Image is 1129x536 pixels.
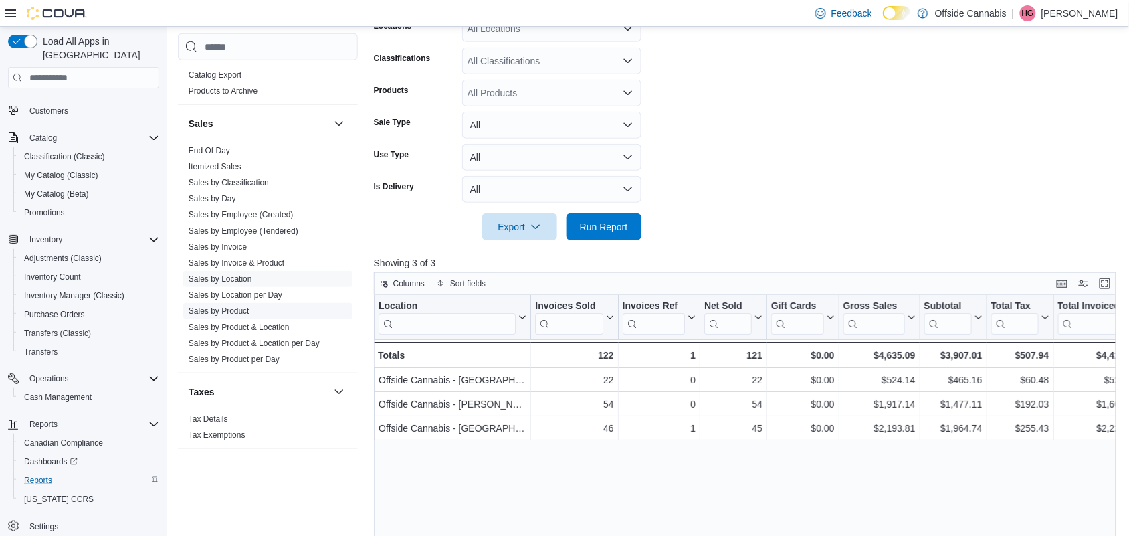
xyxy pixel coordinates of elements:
[189,385,215,399] h3: Taxes
[19,472,159,488] span: Reports
[3,415,165,434] button: Reports
[24,103,74,119] a: Customers
[535,300,603,313] div: Invoices Sold
[924,347,982,363] div: $3,907.01
[622,300,684,313] div: Invoices Ref
[3,369,165,388] button: Operations
[19,454,159,470] span: Dashboards
[704,347,762,363] div: 121
[374,181,414,192] label: Is Delivery
[189,430,245,440] a: Tax Exemptions
[622,420,695,436] div: 1
[24,416,159,432] span: Reports
[24,253,102,264] span: Adjustments (Classic)
[991,420,1049,436] div: $255.43
[189,209,294,220] span: Sales by Employee (Created)
[189,274,252,284] span: Sales by Location
[189,86,258,96] a: Products to Archive
[189,430,245,440] span: Tax Exemptions
[431,276,491,292] button: Sort fields
[379,300,526,335] button: Location
[24,416,63,432] button: Reports
[374,149,409,160] label: Use Type
[24,207,65,218] span: Promotions
[13,185,165,203] button: My Catalog (Beta)
[19,288,130,304] a: Inventory Manager (Classic)
[535,300,613,335] button: Invoices Sold
[37,35,159,62] span: Load All Apps in [GEOGRAPHIC_DATA]
[379,300,516,313] div: Location
[771,347,835,363] div: $0.00
[19,205,70,221] a: Promotions
[1057,300,1127,313] div: Total Invoiced
[178,143,358,373] div: Sales
[771,372,835,388] div: $0.00
[843,420,915,436] div: $2,193.81
[771,300,824,313] div: Gift Cards
[29,521,58,532] span: Settings
[189,162,241,171] a: Itemized Sales
[535,420,613,436] div: 46
[19,288,159,304] span: Inventory Manager (Classic)
[189,194,236,203] a: Sales by Day
[27,7,87,20] img: Cova
[189,306,249,316] a: Sales by Product
[462,144,641,171] button: All
[13,268,165,286] button: Inventory Count
[24,102,159,118] span: Customers
[13,452,165,471] a: Dashboards
[924,300,982,335] button: Subtotal
[991,300,1038,313] div: Total Tax
[19,306,159,323] span: Purchase Orders
[178,67,358,104] div: Products
[535,396,613,412] div: 54
[843,347,915,363] div: $4,635.09
[24,309,85,320] span: Purchase Orders
[704,396,762,412] div: 54
[189,210,294,219] a: Sales by Employee (Created)
[991,372,1049,388] div: $60.48
[623,88,633,98] button: Open list of options
[29,419,58,430] span: Reports
[450,278,486,289] span: Sort fields
[24,328,91,339] span: Transfers (Classic)
[13,471,165,490] button: Reports
[19,325,159,341] span: Transfers (Classic)
[704,300,762,335] button: Net Sold
[482,213,557,240] button: Export
[19,389,159,406] span: Cash Management
[924,300,971,313] div: Subtotal
[771,300,824,335] div: Gift Card Sales
[19,435,108,451] a: Canadian Compliance
[29,373,69,384] span: Operations
[378,347,526,363] div: Totals
[704,300,752,313] div: Net Sold
[13,305,165,324] button: Purchase Orders
[622,300,695,335] button: Invoices Ref
[622,300,684,335] div: Invoices Ref
[19,491,99,507] a: [US_STATE] CCRS
[379,372,526,388] div: Offside Cannabis - [GEOGRAPHIC_DATA]
[704,420,762,436] div: 45
[19,149,159,165] span: Classification (Classic)
[24,347,58,357] span: Transfers
[13,249,165,268] button: Adjustments (Classic)
[189,177,269,188] span: Sales by Classification
[24,438,103,448] span: Canadian Compliance
[843,300,904,335] div: Gross Sales
[24,456,78,467] span: Dashboards
[935,5,1007,21] p: Offside Cannabis
[379,300,516,335] div: Location
[189,226,298,236] a: Sales by Employee (Tendered)
[567,213,641,240] button: Run Report
[19,269,159,285] span: Inventory Count
[178,411,358,448] div: Taxes
[29,106,68,116] span: Customers
[24,392,92,403] span: Cash Management
[189,242,247,252] span: Sales by Invoice
[924,396,982,412] div: $1,477.11
[704,300,752,335] div: Net Sold
[843,300,904,313] div: Gross Sales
